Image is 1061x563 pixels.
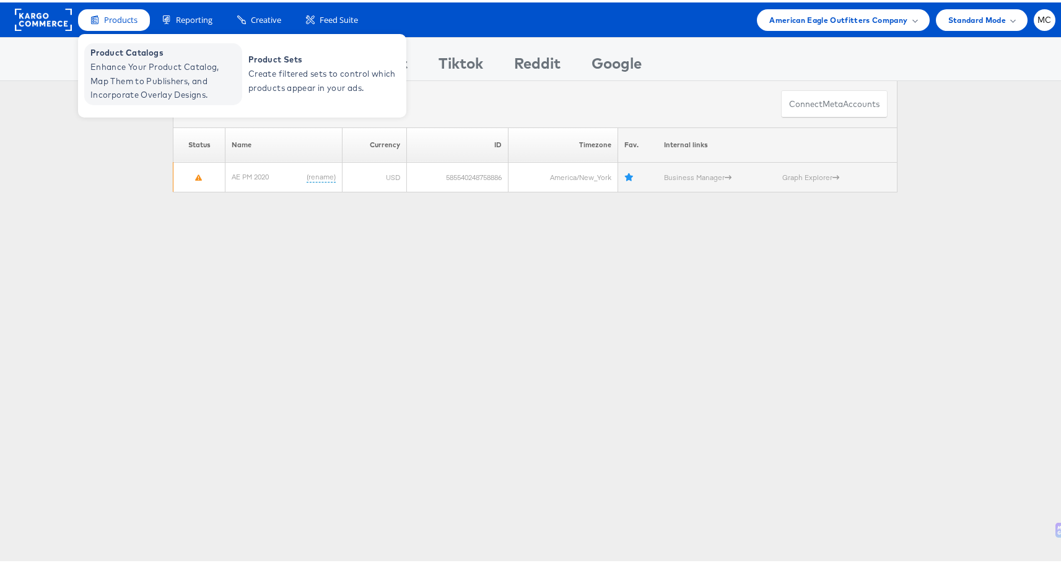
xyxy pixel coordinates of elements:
[104,12,138,24] span: Products
[90,43,239,58] span: Product Catalogs
[406,160,508,190] td: 585540248758886
[320,12,358,24] span: Feed Suite
[343,125,406,160] th: Currency
[343,160,406,190] td: USD
[406,125,508,160] th: ID
[439,50,483,78] div: Tiktok
[508,160,618,190] td: America/New_York
[84,41,242,103] a: Product Catalogs Enhance Your Product Catalog, Map Them to Publishers, and Incorporate Overlay De...
[1037,14,1052,22] span: MC
[307,170,336,180] a: (rename)
[592,50,642,78] div: Google
[242,41,400,103] a: Product Sets Create filtered sets to control which products appear in your ads.
[173,125,225,160] th: Status
[514,50,561,78] div: Reddit
[782,170,839,179] a: Graph Explorer
[251,12,281,24] span: Creative
[769,11,907,24] span: American Eagle Outfitters Company
[781,88,888,116] button: ConnectmetaAccounts
[176,12,212,24] span: Reporting
[248,50,397,64] span: Product Sets
[823,96,843,108] span: meta
[948,11,1006,24] span: Standard Mode
[508,125,618,160] th: Timezone
[225,125,343,160] th: Name
[248,64,397,93] span: Create filtered sets to control which products appear in your ads.
[664,170,731,179] a: Business Manager
[90,58,239,100] span: Enhance Your Product Catalog, Map Them to Publishers, and Incorporate Overlay Designs.
[232,170,269,179] a: AE PM 2020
